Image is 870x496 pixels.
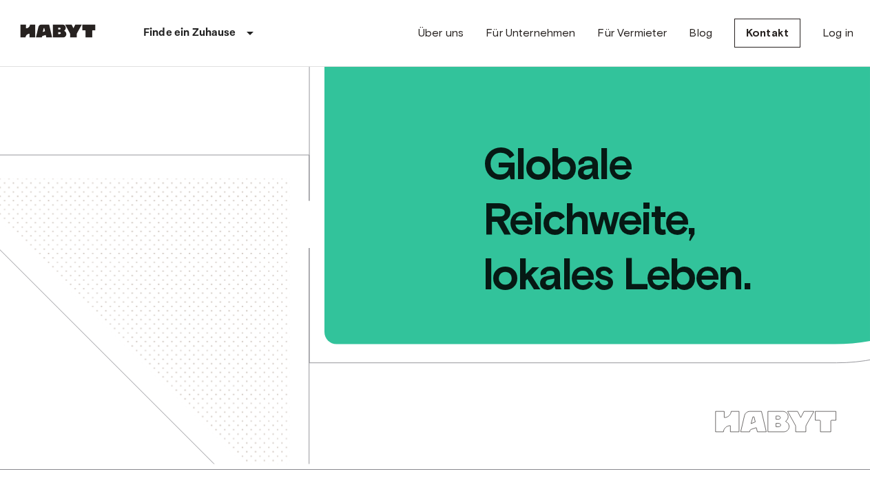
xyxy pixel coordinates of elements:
[689,25,712,41] a: Blog
[486,25,575,41] a: Für Unternehmen
[143,25,236,41] p: Finde ein Zuhause
[597,25,667,41] a: Für Vermieter
[17,24,99,38] img: Habyt
[734,19,800,48] a: Kontakt
[822,25,853,41] a: Log in
[418,25,464,41] a: Über uns
[327,67,870,302] span: Globale Reichweite, lokales Leben.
